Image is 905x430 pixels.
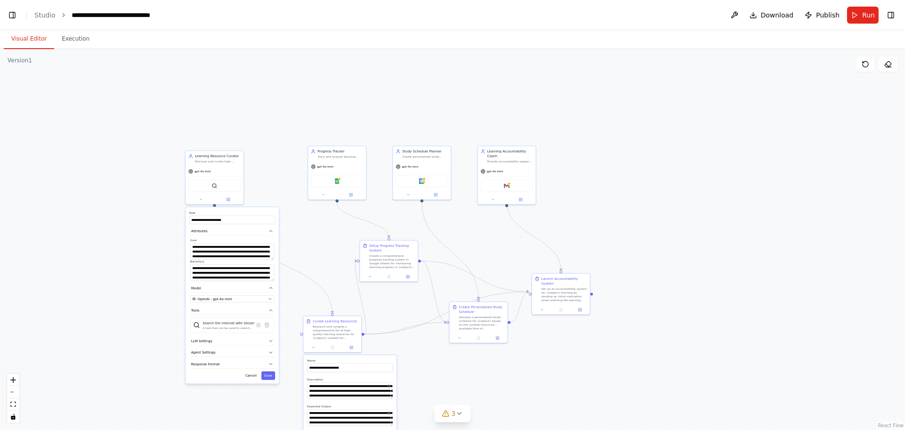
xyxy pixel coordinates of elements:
[449,302,508,344] div: Create Personalized Study ScheduleDevelop a personalized study schedule for {subject} based on th...
[551,307,571,312] button: No output available
[387,410,392,416] button: Open in editor
[403,149,448,154] div: Study Schedule Planner
[352,259,369,337] g: Edge from 1c199f18-645b-4e16-89f2-75d7f394bc14 to f08afb11-aa83-431b-a454-29c3ee7f215a
[393,146,452,200] div: Study Schedule PlannerCreate personalized study schedules for {subject} based on {available_time}...
[313,325,359,340] div: Research and compile a comprehensive list of high-quality learning resources for {subject} suitab...
[190,238,274,242] label: Goal
[318,149,363,154] div: Progress Tracker
[542,277,587,286] div: Launch Accountability System
[507,197,534,202] button: Open in side panel
[379,274,399,279] button: No output available
[308,146,367,200] div: Progress TrackerTrack and analyze learning progress for {subject}, monitor completion rates, iden...
[34,10,150,20] nav: breadcrumb
[459,305,505,314] div: Create Personalized Study Schedule
[334,178,340,184] img: Google Sheets
[335,202,391,237] g: Edge from 1a40cd1f-d764-4966-b564-fbc7972f3daa to f08afb11-aa83-431b-a454-29c3ee7f215a
[504,202,563,271] g: Edge from c957dbca-5e7d-489c-9237-83b428c1ed81 to edfa5ed2-7af1-4ed0-bb47-0850f4432a62
[370,244,415,253] div: Setup Progress Tracking System
[761,10,794,20] span: Download
[4,29,54,49] button: Visual Editor
[532,273,591,315] div: Launch Accountability SystemSet up an accountability system for {subject} learning by sending an ...
[191,308,199,313] span: Tools
[191,338,213,343] span: LLM Settings
[816,10,839,20] span: Publish
[303,316,362,353] div: Curate Learning ResourcesResearch and compile a comprehensive list of high-quality learning resou...
[307,405,393,408] label: Expected Output
[7,398,19,411] button: fit view
[261,371,275,380] button: Save
[307,378,393,381] label: Description
[452,409,456,418] span: 3
[337,192,364,198] button: Open in side panel
[203,321,255,326] div: Search the internet with Serper
[542,287,587,302] div: Set up an accountability system for {subject} learning by sending an initial motivation email out...
[189,284,275,293] button: Model
[195,154,241,159] div: Learning Resource Curator
[34,11,56,19] a: Studio
[364,289,529,337] g: Edge from 1c199f18-645b-4e16-89f2-75d7f394bc14 to edfa5ed2-7af1-4ed0-bb47-0850f4432a62
[197,296,232,301] span: OpenAI - gpt-4o-mini
[190,260,274,263] label: Backstory
[400,274,416,279] button: Open in side panel
[317,165,334,169] span: gpt-4o-mini
[862,10,875,20] span: Run
[469,335,488,341] button: No output available
[263,321,271,329] button: Delete tool
[419,178,425,184] img: Google Calendar
[190,295,274,303] button: OpenAI - gpt-4o-mini
[403,155,448,159] div: Create personalized study schedules for {subject} based on {available_time}, {learning_goals}, an...
[189,337,275,346] button: LLM Settings
[487,149,533,159] div: Learning Accountability Coach
[487,169,503,173] span: gpt-4o-mini
[847,7,879,24] button: Run
[459,315,505,330] div: Develop a personalized study schedule for {subject} based on the curated resources, available tim...
[746,7,798,24] button: Download
[189,306,275,315] button: Tools
[7,374,19,423] div: React Flow controls
[402,165,419,169] span: gpt-4o-mini
[360,240,419,282] div: Setup Progress Tracking SystemCreate a comprehensive progress tracking system in Google Sheets fo...
[884,8,897,22] button: Hide right sidebar
[343,345,359,350] button: Open in side panel
[489,335,505,341] button: Open in side panel
[6,8,19,22] button: Show left sidebar
[195,160,241,163] div: Discover and curate high-quality learning resources for {subject} based on {learning_level} and {...
[504,183,510,189] img: Gmail
[243,371,260,380] button: Cancel
[189,348,275,357] button: Agent Settings
[189,360,275,369] button: Response Format
[54,29,97,49] button: Execution
[307,359,393,363] label: Name
[878,423,904,428] a: React Flow attribution
[185,151,244,205] div: Learning Resource CuratorDiscover and curate high-quality learning resources for {subject} based ...
[191,286,201,290] span: Model
[322,345,342,350] button: No output available
[420,202,481,299] g: Edge from 698c4d17-6918-4927-b244-e208d9082869 to dc09d1a0-9628-4622-a2cd-5cef62833707
[387,383,392,389] button: Open in editor
[313,319,357,324] div: Curate Learning Resources
[510,289,529,325] g: Edge from dc09d1a0-9628-4622-a2cd-5cef62833707 to edfa5ed2-7af1-4ed0-bb47-0850f4432a62
[7,374,19,386] button: zoom in
[215,197,242,202] button: Open in side panel
[7,411,19,423] button: toggle interactivity
[189,227,275,236] button: Attributes
[191,229,208,234] span: Attributes
[195,169,211,173] span: gpt-4o-mini
[203,326,255,330] div: A tool that can be used to search the internet with a search_query. Supports different search typ...
[189,211,275,215] label: Role
[477,146,536,205] div: Learning Accountability CoachProvide accountability support, motivation, and progress check-ins f...
[254,321,263,329] button: Configure tool
[370,254,415,269] div: Create a comprehensive progress tracking system in Google Sheets for monitoring learning progress...
[8,57,32,64] div: Version 1
[435,405,471,422] button: 3
[193,322,200,329] img: SerperDevTool
[421,259,529,294] g: Edge from f08afb11-aa83-431b-a454-29c3ee7f215a to edfa5ed2-7af1-4ed0-bb47-0850f4432a62
[422,192,449,198] button: Open in side panel
[421,259,446,325] g: Edge from f08afb11-aa83-431b-a454-29c3ee7f215a to dc09d1a0-9628-4622-a2cd-5cef62833707
[487,160,533,163] div: Provide accountability support, motivation, and progress check-ins for {subject} learning goals, ...
[801,7,843,24] button: Publish
[212,207,335,313] g: Edge from f624c1a9-8fe8-4e87-bfa2-8cad8ad2eb5f to 1c199f18-645b-4e16-89f2-75d7f394bc14
[572,307,588,312] button: Open in side panel
[191,362,220,366] span: Response Format
[191,350,216,355] span: Agent Settings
